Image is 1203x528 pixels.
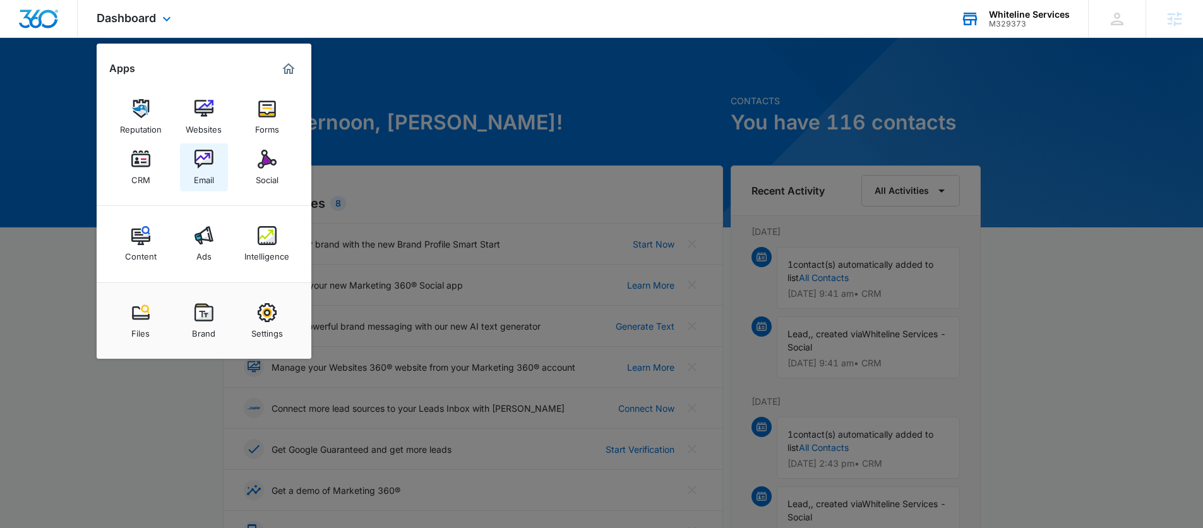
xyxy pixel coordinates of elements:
[192,322,215,339] div: Brand
[256,169,278,185] div: Social
[243,297,291,345] a: Settings
[989,20,1070,28] div: account id
[196,245,212,261] div: Ads
[120,118,162,135] div: Reputation
[97,11,156,25] span: Dashboard
[186,118,222,135] div: Websites
[180,220,228,268] a: Ads
[243,93,291,141] a: Forms
[243,143,291,191] a: Social
[194,169,214,185] div: Email
[244,245,289,261] div: Intelligence
[131,322,150,339] div: Files
[131,169,150,185] div: CRM
[243,220,291,268] a: Intelligence
[109,63,135,75] h2: Apps
[117,93,165,141] a: Reputation
[180,143,228,191] a: Email
[278,59,299,79] a: Marketing 360® Dashboard
[180,93,228,141] a: Websites
[251,322,283,339] div: Settings
[125,245,157,261] div: Content
[989,9,1070,20] div: account name
[117,297,165,345] a: Files
[117,220,165,268] a: Content
[255,118,279,135] div: Forms
[117,143,165,191] a: CRM
[180,297,228,345] a: Brand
